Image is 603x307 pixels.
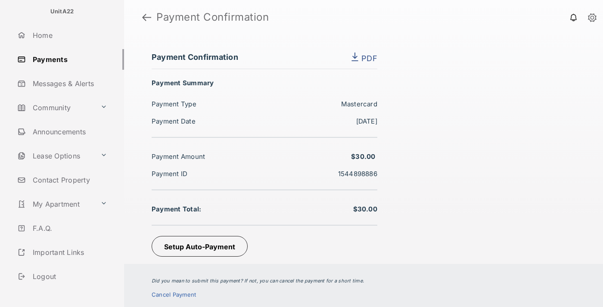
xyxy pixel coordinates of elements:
[14,266,124,287] a: Logout
[152,115,264,128] dt: Payment Date
[152,53,377,69] h3: Payment Confirmation
[14,218,124,239] a: F.A.Q.
[14,194,97,214] a: My Apartment
[152,205,201,213] b: Payment Total :
[351,53,377,63] a: PDF
[152,167,264,181] dt: Payment ID
[264,115,377,128] dd: [DATE]
[14,73,124,94] a: Messages & Alerts
[152,150,264,164] dt: Payment Amount
[14,121,124,142] a: Announcements
[14,25,124,46] a: Home
[156,12,269,22] strong: Payment Confirmation
[14,49,124,70] a: Payments
[14,146,97,166] a: Lease Options
[353,205,378,213] b: $30.00
[264,97,377,111] dd: Mastercard
[152,291,201,298] div: Cancel Payment
[14,97,97,118] a: Community
[152,97,264,111] dt: Payment Type
[264,167,377,181] dd: 1544898886
[14,170,124,190] a: Contact Property
[152,242,252,251] a: Setup Auto-Payment
[50,7,74,16] p: UnitA22
[152,278,575,284] div: Did you mean to submit this payment? If not, you can cancel the payment for a short time.
[14,242,111,263] a: Important Links
[152,79,214,87] b: Payment Summary
[351,152,377,161] b: $30.00
[152,236,248,257] button: Setup Auto-Payment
